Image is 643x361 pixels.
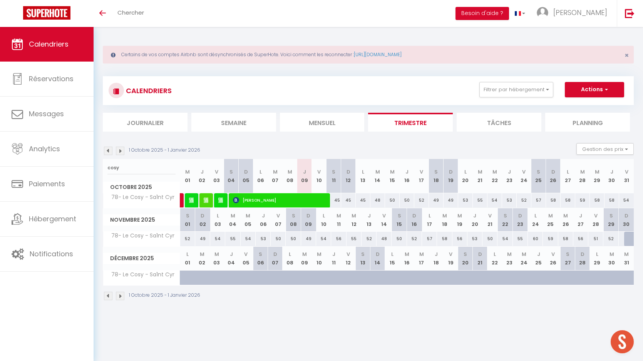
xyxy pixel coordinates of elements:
[231,212,235,219] abbr: M
[362,208,377,232] th: 13
[268,247,283,270] th: 07
[29,39,69,49] span: Calendriers
[473,193,487,207] div: 55
[488,212,492,219] abbr: V
[452,208,467,232] th: 19
[217,212,219,219] abbr: L
[362,232,377,246] div: 52
[354,51,402,58] a: [URL][DOMAIN_NAME]
[391,251,394,258] abbr: L
[241,232,256,246] div: 54
[268,159,283,193] th: 07
[528,232,543,246] div: 60
[256,208,271,232] th: 06
[419,251,424,258] abbr: M
[29,144,60,154] span: Analytics
[625,168,628,175] abbr: V
[567,168,569,175] abbr: L
[244,168,248,175] abbr: D
[596,251,598,258] abbr: L
[497,208,512,232] th: 22
[553,8,607,17] span: [PERSON_NAME]
[513,208,528,232] th: 23
[422,232,437,246] div: 57
[487,193,502,207] div: 54
[347,251,350,258] abbr: V
[356,193,370,207] div: 45
[455,7,509,20] button: Besoin d'aide ?
[210,208,225,232] th: 03
[361,251,365,258] abbr: S
[253,247,268,270] th: 06
[573,232,588,246] div: 56
[575,159,590,193] th: 28
[435,251,438,258] abbr: J
[604,193,619,207] div: 58
[558,208,573,232] th: 26
[306,212,310,219] abbr: D
[464,168,467,175] abbr: L
[478,168,482,175] abbr: M
[370,247,385,270] th: 14
[189,193,194,207] span: zithaud [PERSON_NAME]
[273,168,278,175] abbr: M
[449,251,452,258] abbr: V
[362,168,364,175] abbr: L
[356,159,370,193] th: 13
[502,159,517,193] th: 23
[180,232,195,246] div: 52
[341,159,356,193] th: 12
[229,168,233,175] abbr: S
[262,212,265,219] abbr: J
[494,251,496,258] abbr: L
[576,143,634,155] button: Gestion des prix
[392,208,407,232] th: 15
[588,208,603,232] th: 28
[185,168,190,175] abbr: M
[186,251,189,258] abbr: L
[327,193,341,207] div: 45
[434,168,438,175] abbr: S
[400,247,414,270] th: 16
[400,159,414,193] th: 16
[458,193,473,207] div: 53
[327,247,341,270] th: 11
[332,168,335,175] abbr: S
[537,168,540,175] abbr: S
[241,208,256,232] th: 05
[625,50,629,60] span: ×
[316,232,331,246] div: 54
[563,212,568,219] abbr: M
[283,247,297,270] th: 08
[382,212,386,219] abbr: V
[23,6,70,20] img: Super Booking
[513,232,528,246] div: 55
[452,232,467,246] div: 56
[473,212,476,219] abbr: J
[625,212,628,219] abbr: D
[337,212,341,219] abbr: M
[368,212,371,219] abbr: J
[103,113,188,132] li: Journalier
[107,161,176,175] input: Rechercher un logement...
[180,208,195,232] th: 01
[239,247,253,270] th: 05
[104,271,176,279] span: 78- Le Cosy - Sa1nt Cyr
[288,168,292,175] abbr: M
[458,247,473,270] th: 20
[117,8,144,17] span: Chercher
[289,251,291,258] abbr: L
[625,52,629,59] button: Close
[331,232,346,246] div: 56
[590,247,604,270] th: 29
[502,247,517,270] th: 23
[437,208,452,232] th: 18
[479,82,553,97] button: Filtrer par hébergement
[347,232,362,246] div: 55
[385,247,400,270] th: 15
[473,159,487,193] th: 21
[385,159,400,193] th: 15
[565,82,624,97] button: Actions
[610,168,613,175] abbr: J
[543,232,558,246] div: 59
